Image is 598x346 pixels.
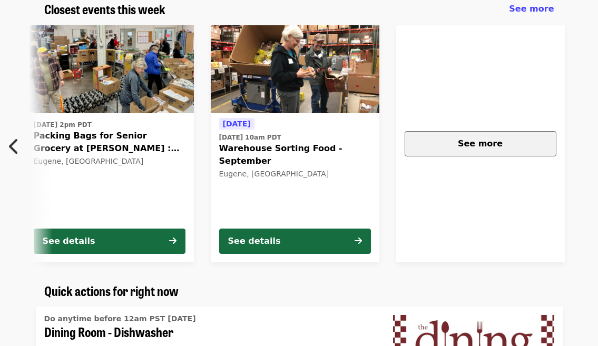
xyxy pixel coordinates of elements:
button: See details [219,229,371,254]
a: See more [396,25,565,262]
div: Eugene, [GEOGRAPHIC_DATA] [34,157,185,166]
a: See more [509,3,554,15]
a: Closest events this week [44,2,165,17]
div: See details [43,235,95,248]
button: See details [34,229,185,254]
span: Do anytime before 12am PST [DATE] [44,314,196,323]
span: Quick actions for right now [44,281,179,300]
div: Eugene, [GEOGRAPHIC_DATA] [219,170,371,179]
span: Packing Bags for Senior Grocery at [PERSON_NAME] : October [34,130,185,155]
img: Packing Bags for Senior Grocery at Bailey Hill : October organized by FOOD For Lane County [25,25,194,114]
i: chevron-left icon [9,136,19,156]
a: See details for "Warehouse Sorting Food - September" [211,25,379,262]
span: [DATE] [223,120,251,128]
div: Closest events this week [36,2,563,17]
i: arrow-right icon [355,236,362,246]
time: [DATE] 10am PDT [219,133,281,142]
span: See more [509,4,554,14]
time: [DATE] 2pm PDT [34,120,92,130]
img: Warehouse Sorting Food - September organized by FOOD For Lane County [211,25,379,114]
span: Warehouse Sorting Food - September [219,142,371,167]
span: See more [458,139,503,149]
button: See more [405,131,556,156]
a: See details for "Packing Bags for Senior Grocery at Bailey Hill : October" [25,25,194,262]
i: arrow-right icon [169,236,177,246]
span: Dining Room - Dishwasher [44,324,376,340]
div: See details [228,235,281,248]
